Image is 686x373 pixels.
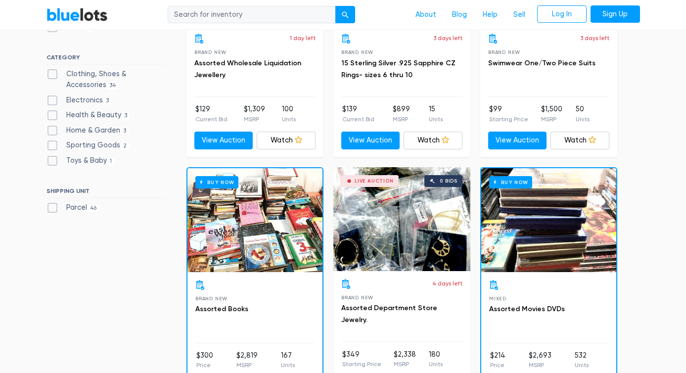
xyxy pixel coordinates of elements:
[244,115,265,124] p: MSRP
[429,104,443,124] li: 15
[46,125,130,136] label: Home & Garden
[121,112,131,120] span: 3
[489,296,506,301] span: Mixed
[46,110,131,121] label: Health & Beauty
[537,5,587,23] a: Log In
[404,132,462,149] a: Watch
[429,349,443,369] li: 180
[341,295,373,300] span: Brand New
[393,104,410,124] li: $899
[575,350,589,370] li: 532
[46,7,108,22] a: BlueLots
[195,176,238,188] h6: Buy Now
[236,361,258,370] p: MSRP
[195,296,228,301] span: Brand New
[46,155,115,166] label: Toys & Baby
[490,350,505,370] li: $214
[444,5,475,24] a: Blog
[490,361,505,370] p: Price
[120,127,130,135] span: 3
[194,59,301,79] a: Assorted Wholesale Liquidation Jewellery
[195,104,228,124] li: $129
[529,361,551,370] p: MSRP
[541,104,562,124] li: $1,500
[393,115,410,124] p: MSRP
[432,279,462,288] p: 4 days left
[342,115,374,124] p: Current Bid
[195,305,248,313] a: Assorted Books
[440,179,457,184] div: 0 bids
[481,168,616,272] a: Buy Now
[488,132,547,149] a: View Auction
[106,82,120,90] span: 34
[195,115,228,124] p: Current Bid
[429,115,443,124] p: Units
[342,104,374,124] li: $139
[244,104,265,124] li: $1,309
[257,132,316,149] a: Watch
[281,361,295,370] p: Units
[120,142,130,150] span: 2
[281,350,295,370] li: 167
[46,202,100,213] label: Parcel
[342,349,381,369] li: $349
[394,360,416,369] p: MSRP
[489,176,532,188] h6: Buy Now
[282,104,296,124] li: 100
[103,97,112,105] span: 3
[290,34,316,43] p: 1 day left
[107,157,115,165] span: 1
[87,204,100,212] span: 46
[194,49,227,55] span: Brand New
[394,349,416,369] li: $2,338
[489,104,528,124] li: $99
[408,5,444,24] a: About
[196,361,213,370] p: Price
[576,115,590,124] p: Units
[505,5,533,24] a: Sell
[489,115,528,124] p: Starting Price
[529,350,551,370] li: $2,693
[46,54,165,65] h6: CATEGORY
[550,132,609,149] a: Watch
[187,168,322,272] a: Buy Now
[580,34,609,43] p: 3 days left
[488,59,595,67] a: Swimwear One/Two Piece Suits
[575,361,589,370] p: Units
[341,132,400,149] a: View Auction
[194,132,253,149] a: View Auction
[282,115,296,124] p: Units
[46,140,130,151] label: Sporting Goods
[236,350,258,370] li: $2,819
[46,69,165,90] label: Clothing, Shoes & Accessories
[433,34,462,43] p: 3 days left
[46,95,112,106] label: Electronics
[46,187,165,198] h6: SHIPPING UNIT
[168,6,336,24] input: Search for inventory
[333,167,470,271] a: Live Auction 0 bids
[341,49,373,55] span: Brand New
[429,360,443,369] p: Units
[541,115,562,124] p: MSRP
[488,49,520,55] span: Brand New
[341,304,437,324] a: Assorted Department Store Jewelry.
[489,305,565,313] a: Assorted Movies DVDs
[342,360,381,369] p: Starting Price
[475,5,505,24] a: Help
[576,104,590,124] li: 50
[591,5,640,23] a: Sign Up
[341,59,456,79] a: 15 Sterling Silver .925 Sapphire CZ Rings- sizes 6 thru 10
[196,350,213,370] li: $300
[355,179,394,184] div: Live Auction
